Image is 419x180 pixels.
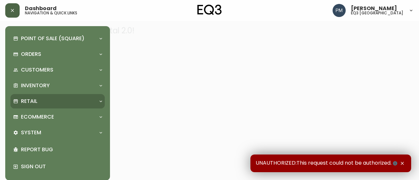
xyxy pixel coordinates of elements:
[21,35,84,42] p: Point of Sale (Square)
[351,6,397,11] span: [PERSON_NAME]
[21,113,54,121] p: Ecommerce
[21,51,41,58] p: Orders
[10,78,105,93] div: Inventory
[10,63,105,77] div: Customers
[10,158,105,175] div: Sign Out
[10,110,105,124] div: Ecommerce
[21,66,53,74] p: Customers
[10,141,105,158] div: Report Bug
[10,94,105,108] div: Retail
[21,98,37,105] p: Retail
[333,4,346,17] img: 0a7c5790205149dfd4c0ba0a3a48f705
[197,5,222,15] img: logo
[21,129,41,136] p: System
[25,6,57,11] span: Dashboard
[21,146,102,153] p: Report Bug
[10,31,105,46] div: Point of Sale (Square)
[21,163,102,170] p: Sign Out
[351,11,403,15] h5: eq3 [GEOGRAPHIC_DATA]
[25,11,77,15] h5: navigation & quick links
[21,82,50,89] p: Inventory
[256,160,399,167] span: UNAUTHORIZED:This request could not be authorized.
[10,125,105,140] div: System
[10,47,105,61] div: Orders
